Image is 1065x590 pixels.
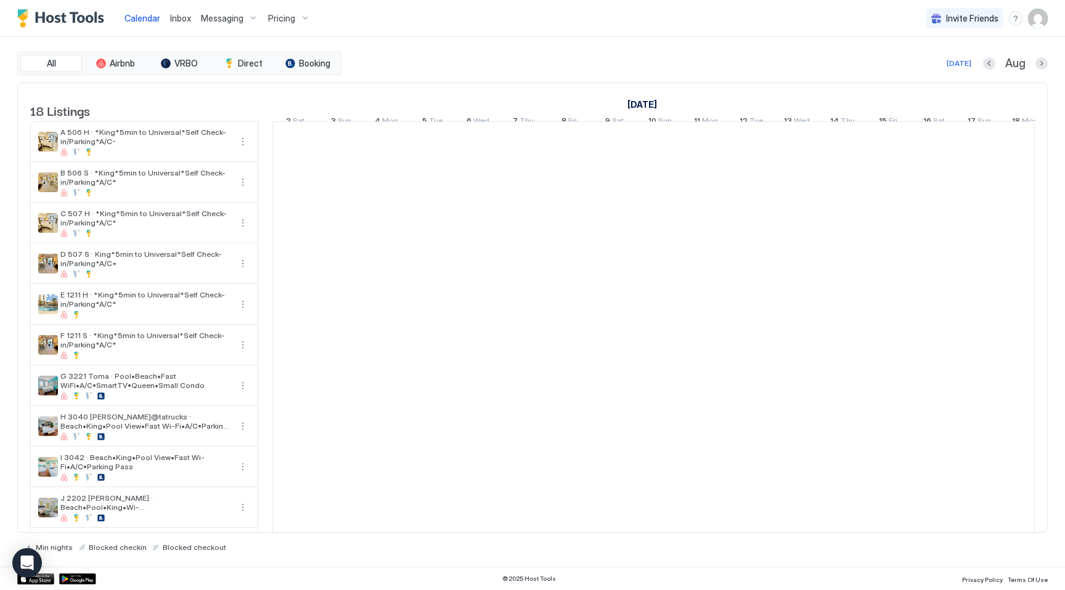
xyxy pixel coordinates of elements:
button: Previous month [983,57,995,70]
a: Calendar [124,12,160,25]
div: listing image [38,254,58,273]
a: August 13, 2025 [781,113,813,131]
span: C 507 H · *King*5min to Universal*Self Check-in/Parking*A/C* [60,209,231,227]
a: August 18, 2025 [1009,113,1041,131]
span: Fri [568,116,577,129]
span: VRBO [174,58,198,69]
span: 18 Listings [30,101,90,119]
span: Sat [293,116,304,129]
span: A 506 H · *King*5min to Universal*Self Check-in/Parking*A/C- [60,127,231,146]
span: Thu [520,116,534,129]
div: listing image [38,457,58,477]
a: August 15, 2025 [876,113,900,131]
button: More options [235,216,250,230]
button: More options [235,175,250,190]
span: 18 [1012,116,1020,129]
button: VRBO [149,55,210,72]
div: menu [235,500,250,515]
span: G 3221 Toma · Pool•Beach•Fast WiFi•A/C•SmartTV•Queen•Small Condo [60,371,231,390]
button: More options [235,134,250,149]
a: August 7, 2025 [510,113,537,131]
a: Host Tools Logo [17,9,110,28]
span: 5 [422,116,427,129]
button: All [20,55,82,72]
div: menu [235,459,250,474]
a: August 4, 2025 [372,113,401,131]
span: 8 [561,116,566,129]
span: Sat [933,116,945,129]
a: August 12, 2025 [737,113,766,131]
div: menu [235,419,250,434]
span: 2 [286,116,291,129]
a: August 2, 2025 [283,113,308,131]
span: Terms Of Use [1008,576,1048,583]
span: Min nights [36,543,73,552]
button: Direct [213,55,274,72]
span: 16 [923,116,931,129]
a: August 8, 2025 [558,113,580,131]
span: Sun [338,116,351,129]
div: listing image [38,132,58,152]
span: Mon [702,116,718,129]
span: Mon [1022,116,1038,129]
span: D 507 S · King*5min to Universal*Self Check-in/Parking*A/C+ [60,249,231,268]
span: 17 [968,116,976,129]
div: listing image [38,416,58,436]
a: August 5, 2025 [419,113,446,131]
span: Invite Friends [946,13,998,24]
span: Pricing [268,13,295,24]
span: 3 [331,116,336,129]
span: Sun [977,116,991,129]
span: 12 [740,116,748,129]
div: menu [235,256,250,271]
a: August 10, 2025 [645,113,675,131]
a: August 2, 2025 [624,95,660,113]
button: More options [235,500,250,515]
span: Calendar [124,13,160,23]
button: Airbnb [84,55,146,72]
span: J 2202 [PERSON_NAME] · Beach•Pool•King•Wi-Fi•A/C•[GEOGRAPHIC_DATA]•Parking Pass [60,493,231,512]
button: Booking [277,55,338,72]
span: © 2025 Host Tools [502,575,556,583]
a: Terms Of Use [1008,572,1048,585]
span: Blocked checkin [89,543,147,552]
div: menu [235,175,250,190]
a: Inbox [170,12,191,25]
button: More options [235,459,250,474]
span: Blocked checkout [163,543,226,552]
span: 7 [513,116,518,129]
div: listing image [38,294,58,314]
div: listing image [38,172,58,192]
div: [DATE] [947,58,971,69]
button: More options [235,256,250,271]
button: More options [235,297,250,312]
span: Messaging [201,13,243,24]
div: listing image [38,213,58,233]
div: menu [1008,11,1023,26]
a: App Store [17,573,54,584]
a: August 6, 2025 [463,113,492,131]
span: Wed [794,116,810,129]
div: User profile [1028,9,1048,28]
span: 15 [879,116,887,129]
div: menu [235,134,250,149]
button: More options [235,419,250,434]
span: Tue [749,116,763,129]
span: 13 [784,116,792,129]
span: 10 [648,116,656,129]
div: menu [235,216,250,230]
span: 6 [467,116,471,129]
div: listing image [38,335,58,355]
span: Tue [429,116,443,129]
div: listing image [38,376,58,395]
span: B 506 S · *King*5min to Universal*Self Check-in/Parking*A/C* [60,168,231,187]
span: F 1211 S · *King*5min to Universal*Self Check-in/Parking*A/C* [60,331,231,349]
span: I 3042 · Beach•King•Pool View•Fast Wi-Fi•A/C•Parking Pass [60,453,231,471]
a: August 3, 2025 [328,113,354,131]
a: Privacy Policy [962,572,1003,585]
button: [DATE] [945,56,973,71]
span: Direct [238,58,263,69]
span: Inbox [170,13,191,23]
